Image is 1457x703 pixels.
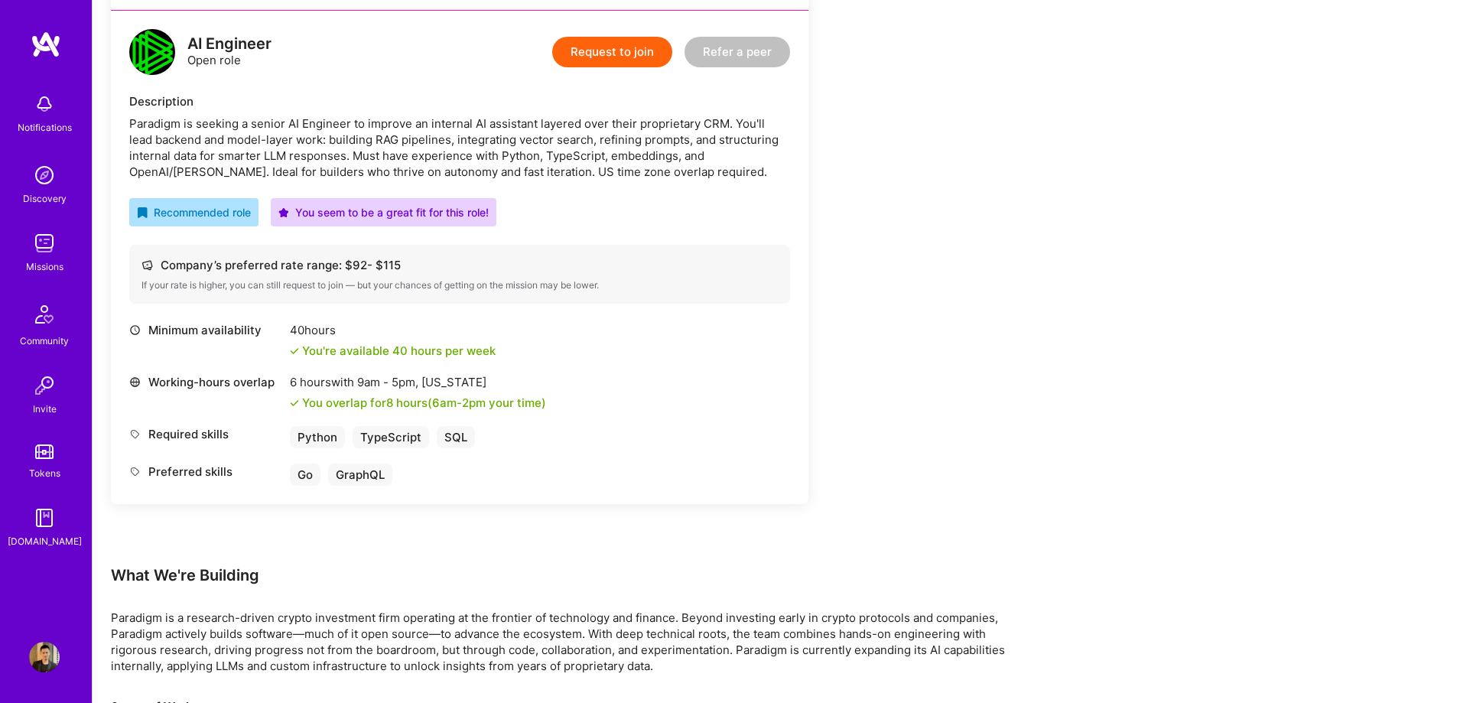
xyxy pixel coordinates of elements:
div: If your rate is higher, you can still request to join — but your chances of getting on the missio... [141,279,778,291]
div: You seem to be a great fit for this role! [278,204,489,220]
div: 40 hours [290,322,496,338]
i: icon Clock [129,324,141,336]
img: tokens [35,444,54,459]
span: 6am - 2pm [432,395,486,410]
i: icon Check [290,347,299,356]
div: 6 hours with [US_STATE] [290,374,546,390]
img: logo [129,29,175,75]
img: discovery [29,160,60,190]
div: Paradigm is seeking a senior AI Engineer to improve an internal AI assistant layered over their p... [129,116,790,180]
div: Invite [33,401,57,417]
div: Missions [26,259,63,275]
div: Open role [187,36,272,68]
div: AI Engineer [187,36,272,52]
div: Required skills [129,426,282,442]
a: User Avatar [25,642,63,672]
div: Description [129,93,790,109]
img: teamwork [29,228,60,259]
p: Paradigm is a research-driven crypto investment firm operating at the frontier of technology and ... [111,610,1029,674]
button: Request to join [552,37,672,67]
div: [DOMAIN_NAME] [8,533,82,549]
div: You overlap for 8 hours ( your time) [302,395,546,411]
img: logo [31,31,61,58]
div: Community [20,333,69,349]
span: 9am - 5pm , [354,375,421,389]
img: Invite [29,370,60,401]
div: Go [290,464,320,486]
div: Preferred skills [129,464,282,480]
img: Community [26,296,63,333]
div: Recommended role [137,204,251,220]
i: icon RecommendedBadge [137,207,148,218]
i: icon Check [290,399,299,408]
div: TypeScript [353,426,429,448]
div: You're available 40 hours per week [290,343,496,359]
div: Python [290,426,345,448]
i: icon Tag [129,428,141,440]
div: Discovery [23,190,67,207]
img: bell [29,89,60,119]
div: What We're Building [111,565,1029,585]
div: Minimum availability [129,322,282,338]
div: Tokens [29,465,60,481]
div: SQL [437,426,475,448]
div: Working-hours overlap [129,374,282,390]
button: Refer a peer [685,37,790,67]
i: icon PurpleStar [278,207,289,218]
i: icon Tag [129,466,141,477]
img: User Avatar [29,642,60,672]
div: Notifications [18,119,72,135]
i: icon World [129,376,141,388]
i: icon Cash [141,259,153,271]
img: guide book [29,503,60,533]
div: GraphQL [328,464,392,486]
div: Company’s preferred rate range: $ 92 - $ 115 [141,257,778,273]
